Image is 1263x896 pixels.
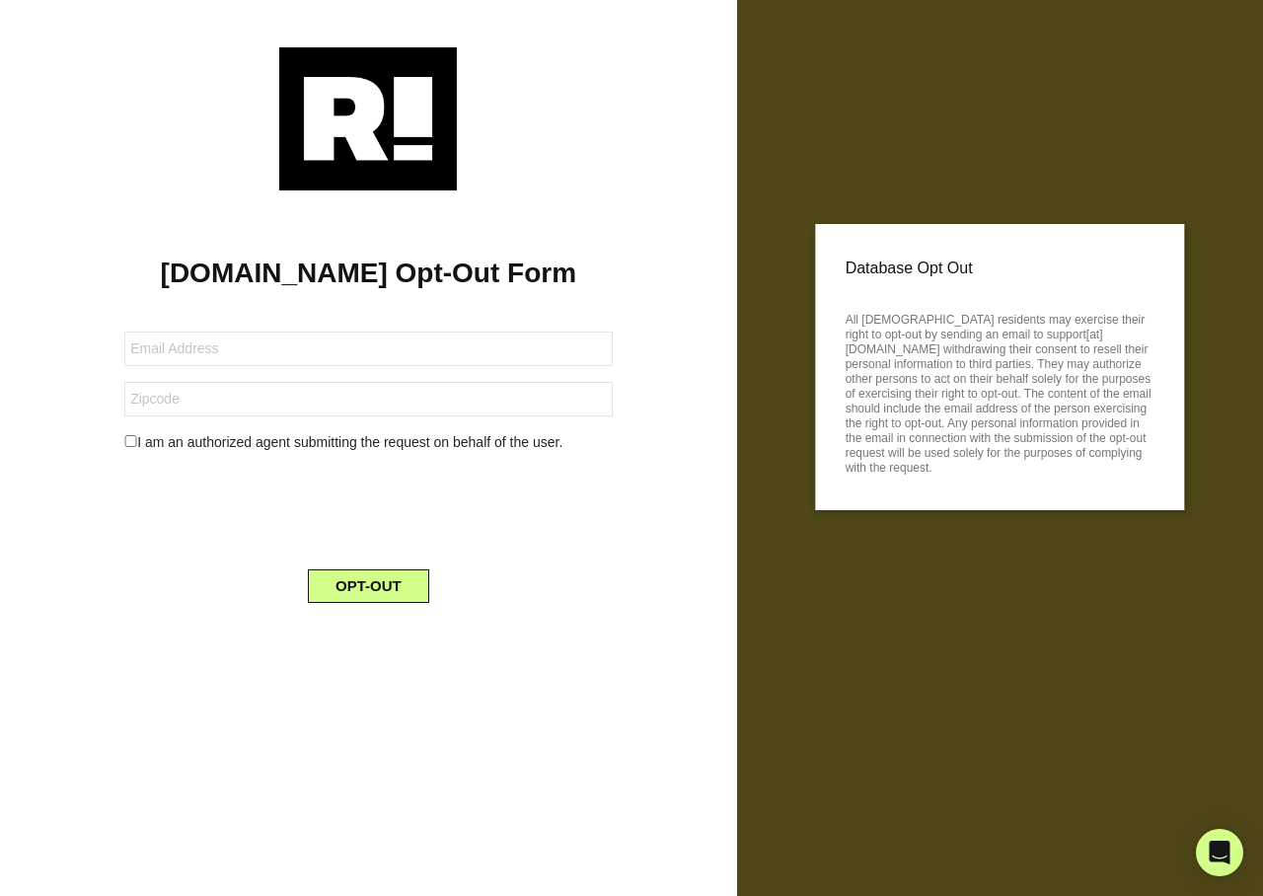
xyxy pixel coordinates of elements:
div: I am an authorized agent submitting the request on behalf of the user. [110,432,627,453]
p: All [DEMOGRAPHIC_DATA] residents may exercise their right to opt-out by sending an email to suppo... [846,307,1154,476]
img: Retention.com [279,47,457,190]
button: OPT-OUT [308,569,429,603]
input: Zipcode [124,382,612,416]
h1: [DOMAIN_NAME] Opt-Out Form [30,257,707,290]
div: Open Intercom Messenger [1196,829,1243,876]
input: Email Address [124,332,612,366]
iframe: reCAPTCHA [218,469,518,546]
p: Database Opt Out [846,254,1154,283]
